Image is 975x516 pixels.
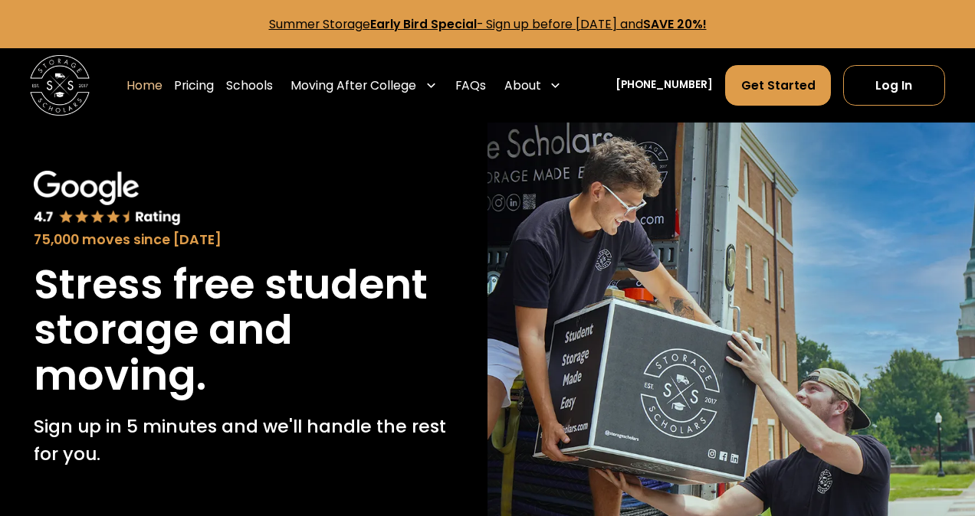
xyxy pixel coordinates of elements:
[616,77,713,93] a: [PHONE_NUMBER]
[30,55,90,115] img: Storage Scholars main logo
[370,16,477,32] strong: Early Bird Special
[504,77,541,94] div: About
[643,16,707,32] strong: SAVE 20%!
[34,262,454,398] h1: Stress free student storage and moving.
[226,64,273,106] a: Schools
[291,77,416,94] div: Moving After College
[269,16,707,32] a: Summer StorageEarly Bird Special- Sign up before [DATE] andSAVE 20%!
[455,64,486,106] a: FAQs
[34,171,181,227] img: Google 4.7 star rating
[843,65,945,106] a: Log In
[126,64,162,106] a: Home
[174,64,214,106] a: Pricing
[34,230,454,250] div: 75,000 moves since [DATE]
[34,413,454,466] p: Sign up in 5 minutes and we'll handle the rest for you.
[725,65,831,106] a: Get Started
